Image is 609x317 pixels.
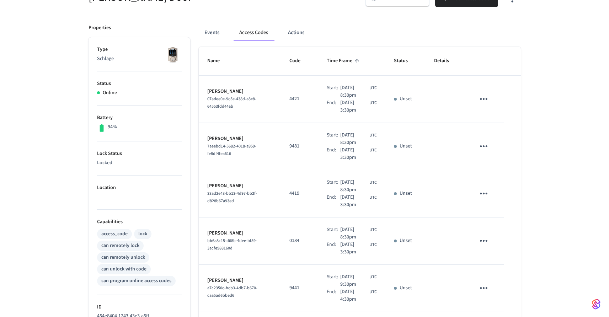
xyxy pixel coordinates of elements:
[97,80,182,87] p: Status
[340,179,377,194] div: Africa/Abidjan
[340,131,368,146] span: [DATE] 8:30pm
[369,242,377,248] span: UTC
[164,46,182,64] img: Schlage Sense Smart Deadbolt with Camelot Trim, Front
[207,143,256,157] span: 7aeebd14-5682-4018-a959-fe8df4fea616
[327,194,341,209] div: End:
[340,99,368,114] span: [DATE] 3:30pm
[289,284,310,292] p: 9441
[282,24,310,41] button: Actions
[101,254,145,261] div: can remotely unlock
[97,46,182,53] p: Type
[369,274,377,280] span: UTC
[327,131,341,146] div: Start:
[327,84,341,99] div: Start:
[592,299,600,310] img: SeamLogoGradient.69752ec5.svg
[207,238,257,251] span: bb6a8c15-d68b-4dee-bf59-3acfe988160d
[207,96,256,109] span: 07adee0e-9c5e-438d-a8e8-64553fdd44ab
[207,230,272,237] p: [PERSON_NAME]
[400,284,412,292] p: Unset
[369,179,377,186] span: UTC
[101,277,171,285] div: can program online access codes
[97,193,182,201] p: —
[400,237,412,245] p: Unset
[340,131,377,146] div: Africa/Abidjan
[89,24,111,32] p: Properties
[369,147,377,154] span: UTC
[400,143,412,150] p: Unset
[234,24,274,41] button: Access Codes
[97,150,182,157] p: Lock Status
[101,265,146,273] div: can unlock with code
[340,84,377,99] div: Africa/Abidjan
[340,288,377,303] div: Africa/Abidjan
[327,288,341,303] div: End:
[207,190,257,204] span: 33ad2e48-bb13-4d97-bb2f-d828b67a93ed
[327,273,341,288] div: Start:
[340,288,368,303] span: [DATE] 4:30pm
[289,143,310,150] p: 9481
[340,146,377,161] div: Africa/Abidjan
[207,182,272,190] p: [PERSON_NAME]
[207,88,272,95] p: [PERSON_NAME]
[400,190,412,197] p: Unset
[327,226,341,241] div: Start:
[340,194,377,209] div: Africa/Abidjan
[369,132,377,139] span: UTC
[340,226,368,241] span: [DATE] 8:30pm
[340,241,377,256] div: Africa/Abidjan
[369,100,377,106] span: UTC
[369,85,377,91] span: UTC
[340,146,368,161] span: [DATE] 3:30pm
[101,230,128,238] div: access_code
[108,123,117,131] p: 94%
[327,146,341,161] div: End:
[340,179,368,194] span: [DATE] 8:30pm
[369,194,377,201] span: UTC
[394,55,417,66] span: Status
[340,273,377,288] div: Africa/Abidjan
[327,241,341,256] div: End:
[101,242,139,249] div: can remotely lock
[97,159,182,167] p: Locked
[289,55,310,66] span: Code
[289,95,310,103] p: 4421
[340,84,368,99] span: [DATE] 8:30pm
[340,226,377,241] div: Africa/Abidjan
[369,227,377,233] span: UTC
[138,230,147,238] div: lock
[434,55,458,66] span: Details
[327,179,341,194] div: Start:
[97,114,182,122] p: Battery
[369,289,377,295] span: UTC
[207,135,272,143] p: [PERSON_NAME]
[97,303,182,311] p: ID
[103,89,117,97] p: Online
[207,285,257,299] span: a7c2350c-bcb3-4db7-b670-caa5ad6bbed6
[207,277,272,284] p: [PERSON_NAME]
[340,241,368,256] span: [DATE] 3:30pm
[97,218,182,226] p: Capabilities
[340,99,377,114] div: Africa/Abidjan
[340,194,368,209] span: [DATE] 3:30pm
[97,55,182,63] p: Schlage
[199,24,521,41] div: ant example
[327,99,341,114] div: End:
[199,24,225,41] button: Events
[327,55,362,66] span: Time Frame
[289,190,310,197] p: 4419
[207,55,229,66] span: Name
[340,273,368,288] span: [DATE] 9:30pm
[97,184,182,192] p: Location
[400,95,412,103] p: Unset
[289,237,310,245] p: 0184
